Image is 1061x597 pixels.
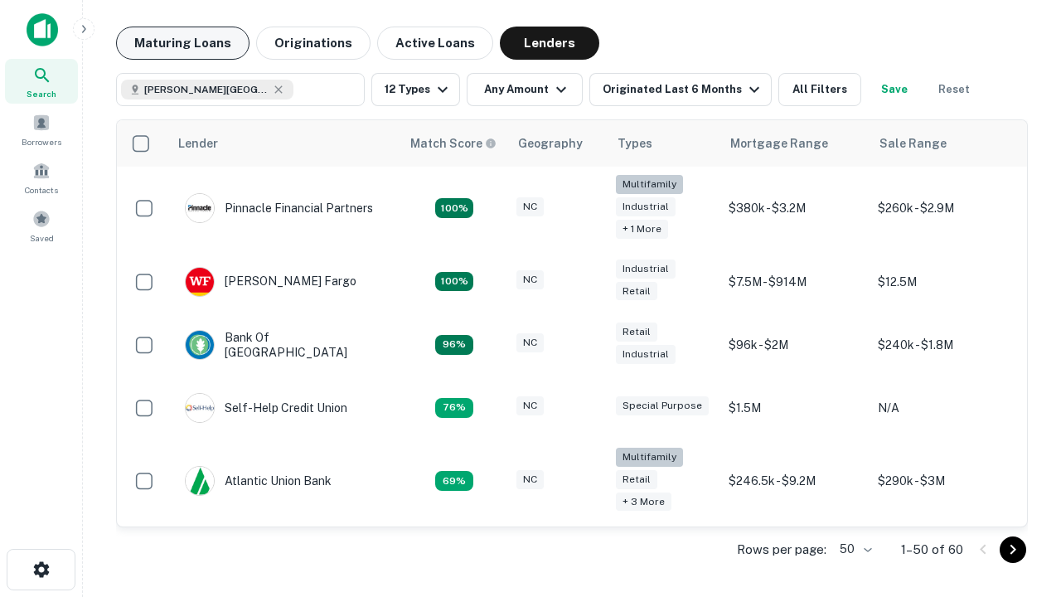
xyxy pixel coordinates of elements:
[720,439,870,523] td: $246.5k - $9.2M
[870,120,1019,167] th: Sale Range
[5,203,78,248] a: Saved
[5,107,78,152] a: Borrowers
[616,448,683,467] div: Multifamily
[30,231,54,245] span: Saved
[178,133,218,153] div: Lender
[870,376,1019,439] td: N/A
[879,133,947,153] div: Sale Range
[616,175,683,194] div: Multifamily
[616,493,671,512] div: + 3 more
[868,73,921,106] button: Save your search to get updates of matches that match your search criteria.
[730,133,828,153] div: Mortgage Range
[185,267,356,297] div: [PERSON_NAME] Fargo
[435,335,473,355] div: Matching Properties: 14, hasApolloMatch: undefined
[870,439,1019,523] td: $290k - $3M
[144,82,269,97] span: [PERSON_NAME][GEOGRAPHIC_DATA], [GEOGRAPHIC_DATA]
[901,540,963,560] p: 1–50 of 60
[616,282,657,301] div: Retail
[928,73,981,106] button: Reset
[435,398,473,418] div: Matching Properties: 11, hasApolloMatch: undefined
[737,540,826,560] p: Rows per page:
[833,537,874,561] div: 50
[116,27,250,60] button: Maturing Loans
[608,120,720,167] th: Types
[589,73,772,106] button: Originated Last 6 Months
[516,396,544,415] div: NC
[616,323,657,342] div: Retail
[410,134,497,153] div: Capitalize uses an advanced AI algorithm to match your search with the best lender. The match sco...
[168,120,400,167] th: Lender
[518,133,583,153] div: Geography
[516,333,544,352] div: NC
[500,27,599,60] button: Lenders
[186,394,214,422] img: picture
[616,345,676,364] div: Industrial
[870,167,1019,250] td: $260k - $2.9M
[720,167,870,250] td: $380k - $3.2M
[435,272,473,292] div: Matching Properties: 15, hasApolloMatch: undefined
[1000,536,1026,563] button: Go to next page
[256,27,371,60] button: Originations
[435,471,473,491] div: Matching Properties: 10, hasApolloMatch: undefined
[400,120,508,167] th: Capitalize uses an advanced AI algorithm to match your search with the best lender. The match sco...
[720,250,870,313] td: $7.5M - $914M
[508,120,608,167] th: Geography
[516,470,544,489] div: NC
[186,268,214,296] img: picture
[616,220,668,239] div: + 1 more
[616,470,657,489] div: Retail
[467,73,583,106] button: Any Amount
[720,376,870,439] td: $1.5M
[616,260,676,279] div: Industrial
[618,133,652,153] div: Types
[720,313,870,376] td: $96k - $2M
[5,59,78,104] a: Search
[516,197,544,216] div: NC
[186,331,214,359] img: picture
[616,396,709,415] div: Special Purpose
[978,411,1061,491] iframe: Chat Widget
[371,73,460,106] button: 12 Types
[186,467,214,495] img: picture
[435,198,473,218] div: Matching Properties: 26, hasApolloMatch: undefined
[185,466,332,496] div: Atlantic Union Bank
[516,270,544,289] div: NC
[720,120,870,167] th: Mortgage Range
[186,194,214,222] img: picture
[185,330,384,360] div: Bank Of [GEOGRAPHIC_DATA]
[25,183,58,197] span: Contacts
[377,27,493,60] button: Active Loans
[870,313,1019,376] td: $240k - $1.8M
[27,87,56,100] span: Search
[5,155,78,200] a: Contacts
[185,193,373,223] div: Pinnacle Financial Partners
[410,134,493,153] h6: Match Score
[603,80,764,99] div: Originated Last 6 Months
[778,73,861,106] button: All Filters
[185,393,347,423] div: Self-help Credit Union
[870,250,1019,313] td: $12.5M
[27,13,58,46] img: capitalize-icon.png
[22,135,61,148] span: Borrowers
[616,197,676,216] div: Industrial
